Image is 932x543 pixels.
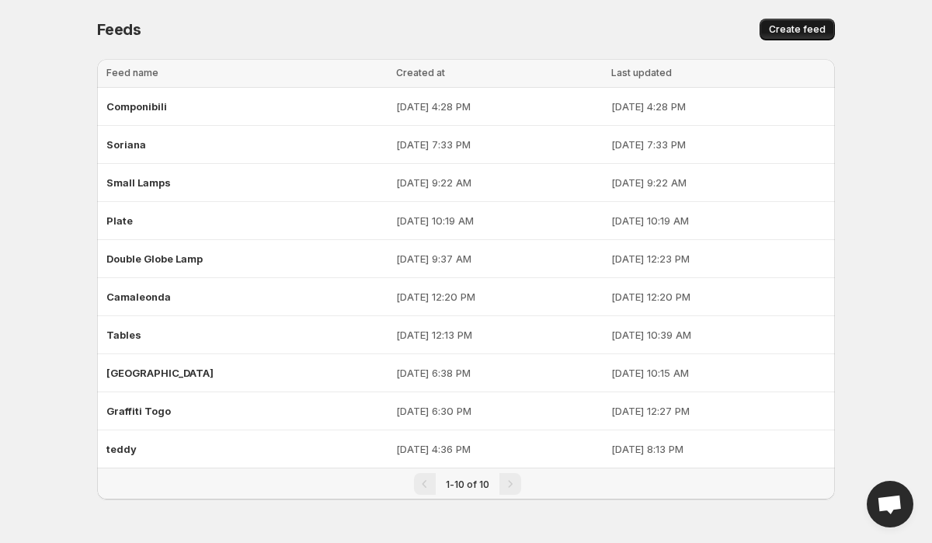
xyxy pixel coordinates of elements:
p: [DATE] 9:22 AM [396,175,602,190]
span: teddy [106,443,137,455]
span: 1-10 of 10 [446,479,489,490]
span: Small Lamps [106,176,171,189]
p: [DATE] 10:15 AM [611,365,826,381]
span: Last updated [611,67,672,78]
p: [DATE] 4:28 PM [396,99,602,114]
span: Create feed [769,23,826,36]
span: [GEOGRAPHIC_DATA] [106,367,214,379]
span: Camaleonda [106,291,171,303]
p: [DATE] 10:19 AM [396,213,602,228]
p: [DATE] 12:27 PM [611,403,826,419]
p: [DATE] 10:19 AM [611,213,826,228]
span: Tables [106,329,141,341]
span: Feeds [97,20,141,39]
p: [DATE] 7:33 PM [396,137,602,152]
p: [DATE] 9:37 AM [396,251,602,266]
nav: Pagination [97,468,835,499]
p: [DATE] 7:33 PM [611,137,826,152]
span: Created at [396,67,445,78]
p: [DATE] 4:28 PM [611,99,826,114]
span: Componibili [106,100,167,113]
p: [DATE] 4:36 PM [396,441,602,457]
span: Feed name [106,67,158,78]
p: [DATE] 6:30 PM [396,403,602,419]
a: Open chat [867,481,913,527]
p: [DATE] 12:20 PM [396,289,602,305]
button: Create feed [760,19,835,40]
p: [DATE] 6:38 PM [396,365,602,381]
p: [DATE] 12:13 PM [396,327,602,343]
span: Graffiti Togo [106,405,171,417]
p: [DATE] 10:39 AM [611,327,826,343]
span: Soriana [106,138,146,151]
p: [DATE] 8:13 PM [611,441,826,457]
p: [DATE] 9:22 AM [611,175,826,190]
p: [DATE] 12:20 PM [611,289,826,305]
p: [DATE] 12:23 PM [611,251,826,266]
span: Double Globe Lamp [106,252,203,265]
span: Plate [106,214,133,227]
